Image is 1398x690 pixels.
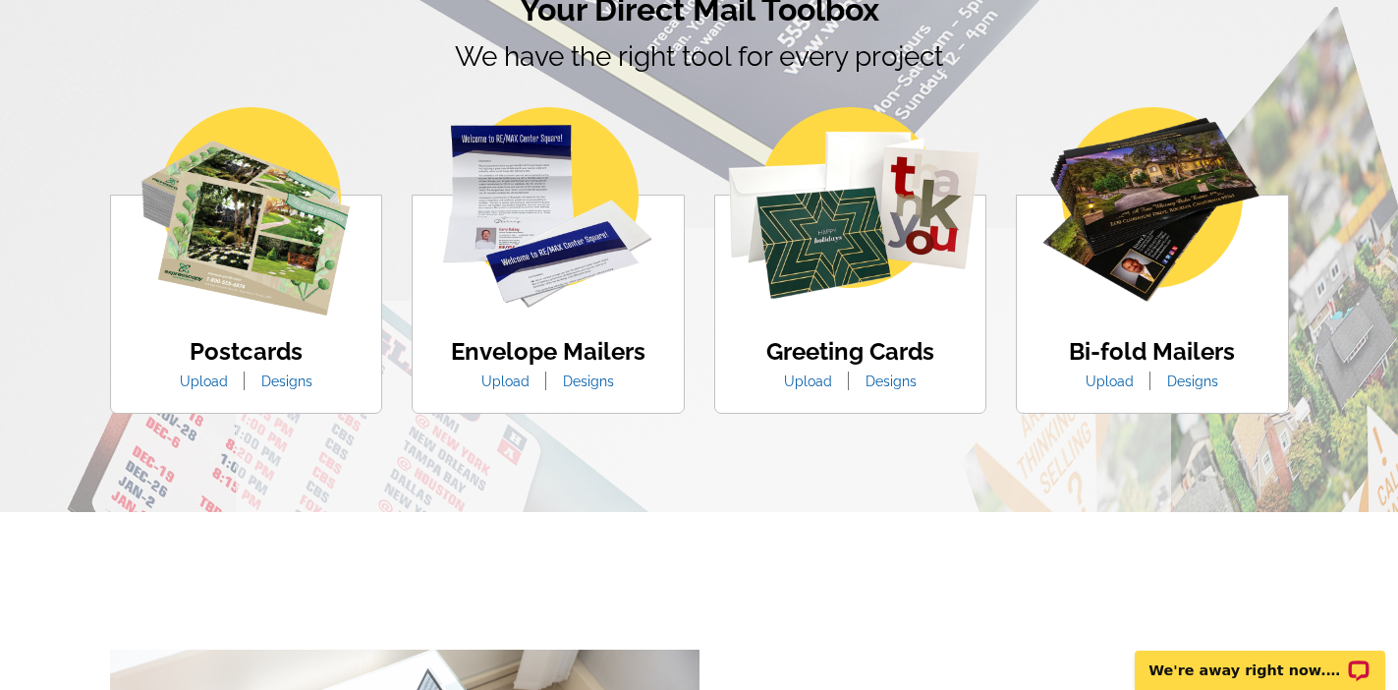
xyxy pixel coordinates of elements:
[1069,338,1235,367] h4: Bi-fold Mailers
[851,374,931,389] a: Designs
[443,107,652,308] img: envelope-mailer.png
[165,338,327,367] h4: Postcards
[165,374,243,389] a: Upload
[467,374,544,389] a: Upload
[769,374,847,389] a: Upload
[766,338,934,367] h4: Greeting Cards
[247,374,327,389] a: Designs
[1040,107,1263,305] img: bio-fold-mailer.png
[548,374,629,389] a: Designs
[141,107,350,316] img: postcards.png
[720,107,979,301] img: greeting-cards.png
[451,338,645,367] h4: Envelope Mailers
[1071,374,1148,389] a: Upload
[1122,628,1398,690] iframe: LiveChat chat widget
[110,36,1289,132] p: We have the right tool for every project
[1152,374,1233,389] a: Designs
